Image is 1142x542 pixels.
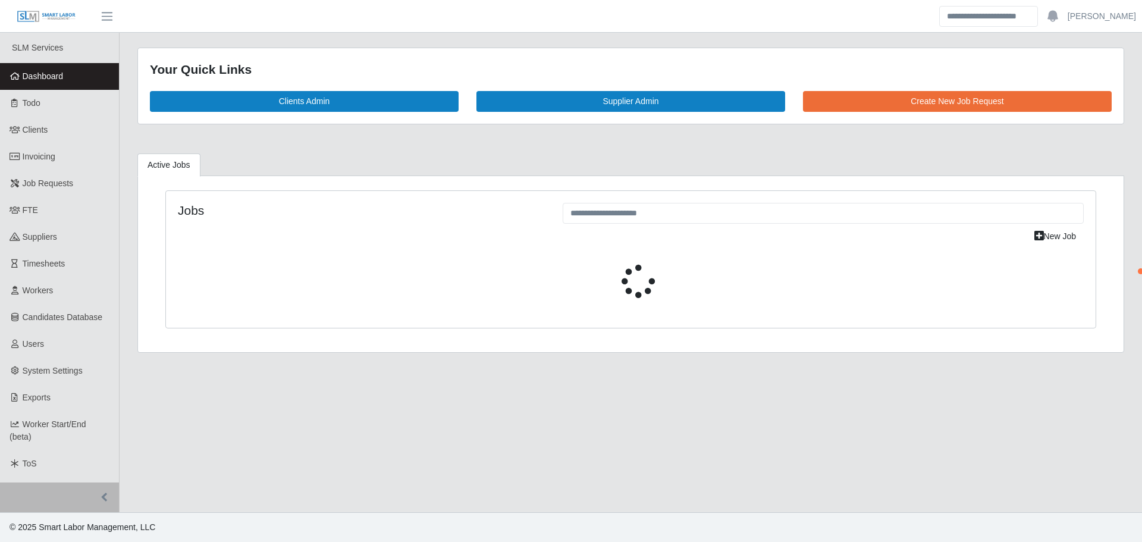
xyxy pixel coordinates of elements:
span: Clients [23,125,48,134]
span: Users [23,339,45,349]
span: Todo [23,98,40,108]
a: Create New Job Request [803,91,1112,112]
img: SLM Logo [17,10,76,23]
h4: Jobs [178,203,545,218]
span: Worker Start/End (beta) [10,419,86,441]
span: SLM Services [12,43,63,52]
span: Workers [23,286,54,295]
a: Clients Admin [150,91,459,112]
a: Active Jobs [137,153,200,177]
span: Exports [23,393,51,402]
span: © 2025 Smart Labor Management, LLC [10,522,155,532]
span: Job Requests [23,178,74,188]
span: Invoicing [23,152,55,161]
span: Candidates Database [23,312,103,322]
input: Search [939,6,1038,27]
a: [PERSON_NAME] [1068,10,1136,23]
span: Dashboard [23,71,64,81]
span: Suppliers [23,232,57,242]
span: FTE [23,205,38,215]
div: Your Quick Links [150,60,1112,79]
span: System Settings [23,366,83,375]
a: Supplier Admin [476,91,785,112]
span: Timesheets [23,259,65,268]
span: ToS [23,459,37,468]
a: New Job [1027,226,1084,247]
